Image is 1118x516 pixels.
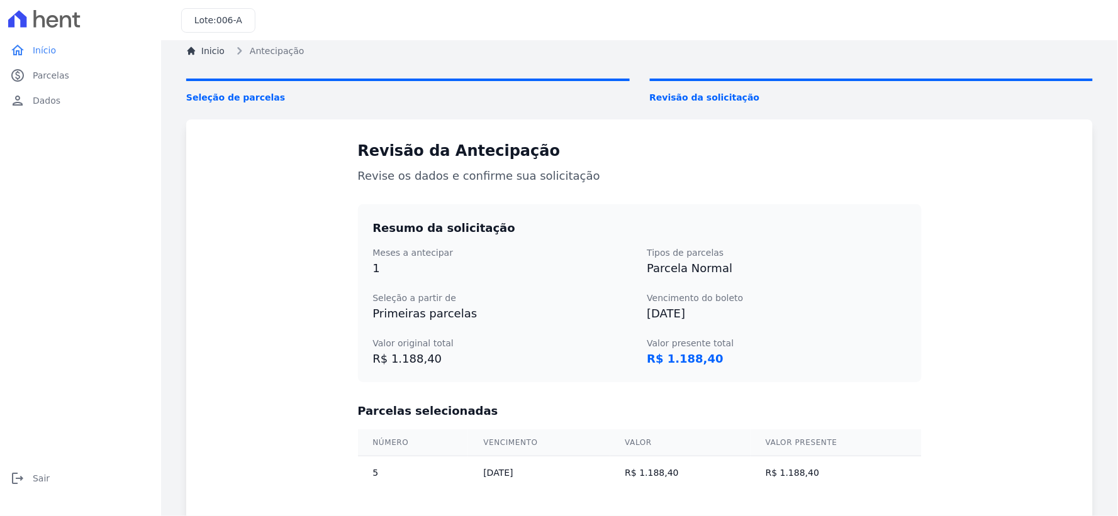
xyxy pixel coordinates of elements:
th: Número [358,429,469,456]
dd: Primeiras parcelas [373,305,632,322]
a: personDados [5,88,156,113]
th: Valor presente [751,429,922,456]
dd: [DATE] [647,305,907,322]
th: Valor [610,429,751,456]
nav: Breadcrumb [186,43,1093,58]
td: R$ 1.188,40 [751,456,922,490]
h1: Revisão da Antecipação [358,140,922,162]
i: home [10,43,25,58]
th: Vencimento [468,429,610,456]
h3: Resumo da solicitação [373,219,907,236]
h3: Parcelas selecionadas [358,402,922,419]
dt: Valor original total [373,337,632,350]
nav: Progress [186,79,1093,104]
dd: Parcela Normal [647,260,907,277]
a: paidParcelas [5,63,156,88]
a: logoutSair [5,466,156,491]
a: homeInício [5,38,156,63]
a: Inicio [186,45,225,58]
span: Seleção de parcelas [186,91,630,104]
dd: 1 [373,260,632,277]
span: Sair [33,472,50,485]
span: 006-A [216,15,242,25]
span: Antecipação [250,45,304,58]
i: person [10,93,25,108]
dt: Vencimento do boleto [647,292,907,305]
td: R$ 1.188,40 [610,456,751,490]
dt: Meses a antecipar [373,246,632,260]
span: Dados [33,94,60,107]
dd: R$ 1.188,40 [373,350,632,367]
dt: Tipos de parcelas [647,246,907,260]
h3: Lote: [194,14,242,27]
td: 5 [358,456,469,490]
dt: Seleção a partir de [373,292,632,305]
td: [DATE] [468,456,610,490]
span: Início [33,44,56,57]
span: Parcelas [33,69,69,82]
i: paid [10,68,25,83]
dt: Valor presente total [647,337,907,350]
i: logout [10,471,25,486]
span: Revisão da solicitação [650,91,1093,104]
dd: R$ 1.188,40 [647,350,907,367]
h2: Revise os dados e confirme sua solicitação [358,167,922,184]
